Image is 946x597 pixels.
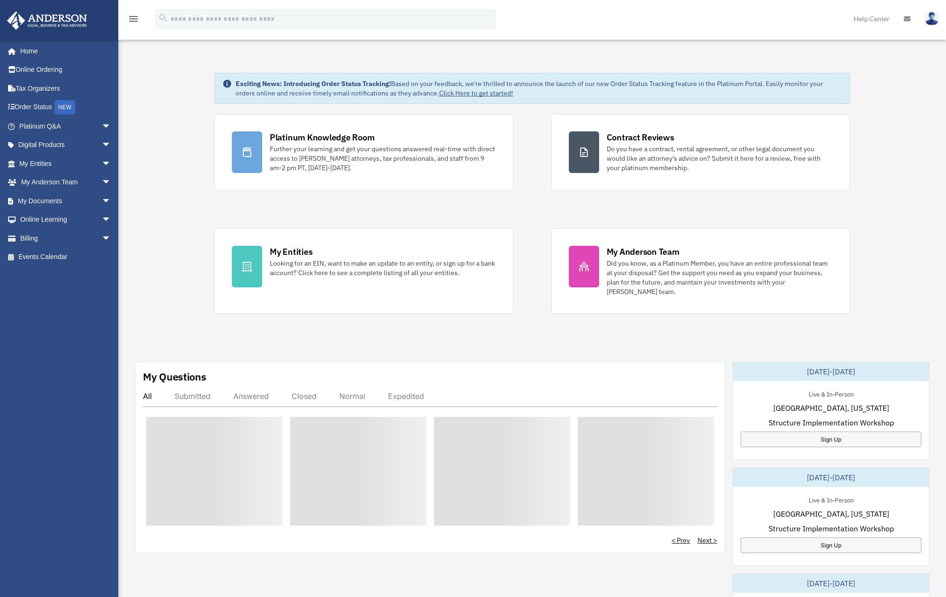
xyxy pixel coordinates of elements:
[733,468,929,487] div: [DATE]-[DATE]
[733,574,929,593] div: [DATE]-[DATE]
[7,98,125,117] a: Order StatusNEW
[7,136,125,155] a: Digital Productsarrow_drop_down
[102,136,121,155] span: arrow_drop_down
[7,191,125,210] a: My Documentsarrow_drop_down
[143,370,206,384] div: My Questions
[773,402,889,414] span: [GEOGRAPHIC_DATA], [US_STATE]
[773,508,889,519] span: [GEOGRAPHIC_DATA], [US_STATE]
[54,100,75,114] div: NEW
[7,42,121,61] a: Home
[102,229,121,248] span: arrow_drop_down
[769,417,894,428] span: Structure Implementation Workshop
[7,210,125,229] a: Online Learningarrow_drop_down
[733,362,929,381] div: [DATE]-[DATE]
[769,523,894,534] span: Structure Implementation Workshop
[7,154,125,173] a: My Entitiesarrow_drop_down
[7,229,125,248] a: Billingarrow_drop_down
[7,79,125,98] a: Tax Organizers
[102,210,121,230] span: arrow_drop_down
[439,89,513,97] a: Click Here to get started!
[672,536,690,545] a: < Prev
[236,79,842,98] div: Based on your feedback, we're thrilled to announce the launch of our new Order Status Tracking fe...
[270,131,375,143] div: Platinum Knowledge Room
[128,17,139,25] a: menu
[292,391,317,401] div: Closed
[7,117,125,136] a: Platinum Q&Aarrow_drop_down
[102,154,121,173] span: arrow_drop_down
[339,391,365,401] div: Normal
[7,61,125,79] a: Online Ordering
[175,391,211,401] div: Submitted
[270,259,496,277] div: Looking for an EIN, want to make an update to an entity, or sign up for a bank account? Click her...
[102,191,121,211] span: arrow_drop_down
[270,246,312,258] div: My Entities
[551,114,850,190] a: Contract Reviews Do you have a contract, rental agreement, or other legal document you would like...
[551,228,850,314] a: My Anderson Team Did you know, as a Platinum Member, you have an entire professional team at your...
[801,494,861,504] div: Live & In-Person
[607,246,680,258] div: My Anderson Team
[236,79,391,88] strong: Exciting News: Introducing Order Status Tracking!
[388,391,424,401] div: Expedited
[214,114,513,190] a: Platinum Knowledge Room Further your learning and get your questions answered real-time with dire...
[233,391,269,401] div: Answered
[741,537,921,553] a: Sign Up
[607,144,833,173] div: Do you have a contract, rental agreement, or other legal document you would like an attorney's ad...
[925,12,939,26] img: User Pic
[128,13,139,25] i: menu
[7,248,125,267] a: Events Calendar
[607,259,833,296] div: Did you know, as a Platinum Member, you have an entire professional team at your disposal? Get th...
[214,228,513,314] a: My Entities Looking for an EIN, want to make an update to an entity, or sign up for a bank accoun...
[270,144,496,173] div: Further your learning and get your questions answered real-time with direct access to [PERSON_NAM...
[607,131,674,143] div: Contract Reviews
[158,13,168,23] i: search
[102,173,121,192] span: arrow_drop_down
[698,536,717,545] a: Next >
[4,11,90,30] img: Anderson Advisors Platinum Portal
[801,389,861,398] div: Live & In-Person
[143,391,152,401] div: All
[7,173,125,192] a: My Anderson Teamarrow_drop_down
[741,432,921,447] a: Sign Up
[102,117,121,136] span: arrow_drop_down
